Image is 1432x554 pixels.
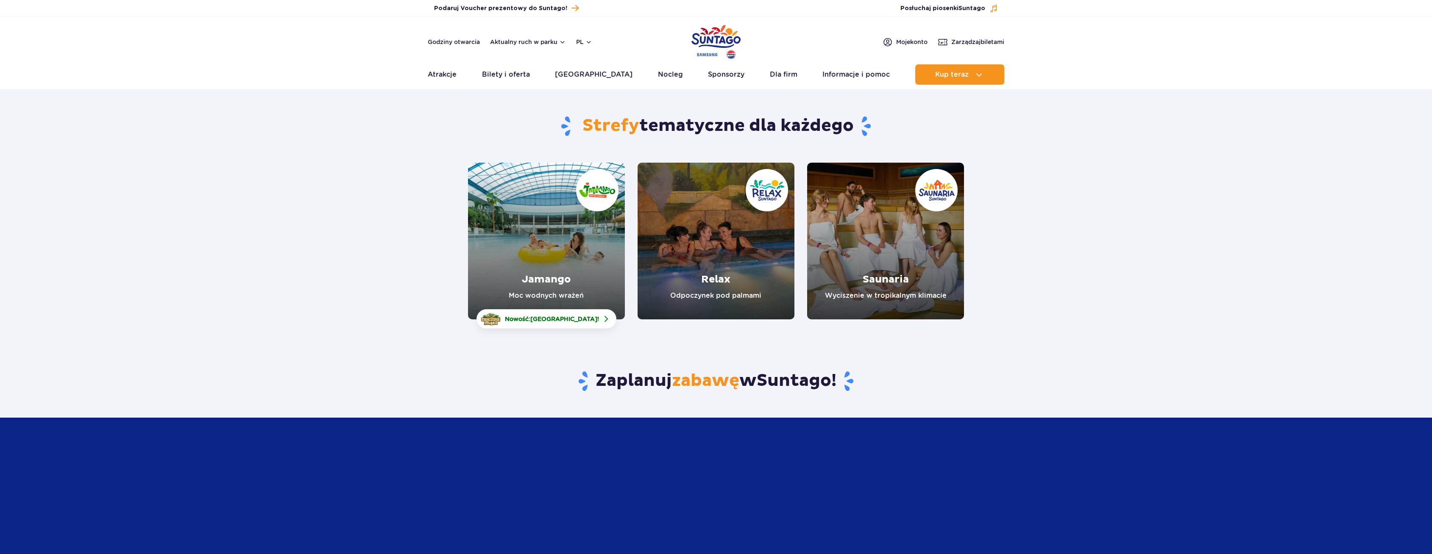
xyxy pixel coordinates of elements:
[505,315,599,323] span: Nowość: !
[582,115,639,136] span: Strefy
[900,4,998,13] button: Posłuchaj piosenkiSuntago
[896,38,928,46] span: Moje konto
[822,64,890,85] a: Informacje i pomoc
[468,115,964,137] h1: tematyczne dla każdego
[770,64,797,85] a: Dla firm
[476,309,616,329] a: Nowość:[GEOGRAPHIC_DATA]!
[468,163,625,319] a: Jamango
[530,316,597,322] span: [GEOGRAPHIC_DATA]
[951,38,1004,46] span: Zarządzaj biletami
[428,64,457,85] a: Atrakcje
[915,64,1004,85] button: Kup teraz
[672,370,739,391] span: zabawę
[883,37,928,47] a: Mojekonto
[468,370,964,392] h3: Zaplanuj w !
[658,64,683,85] a: Nocleg
[555,64,632,85] a: [GEOGRAPHIC_DATA]
[807,163,964,319] a: Saunaria
[428,38,480,46] a: Godziny otwarcia
[691,21,741,60] a: Park of Poland
[482,64,530,85] a: Bilety i oferta
[958,6,985,11] span: Suntago
[938,37,1004,47] a: Zarządzajbiletami
[434,3,579,14] a: Podaruj Voucher prezentowy do Suntago!
[638,163,794,319] a: Relax
[935,71,969,78] span: Kup teraz
[757,370,831,391] span: Suntago
[576,38,592,46] button: pl
[900,4,985,13] span: Posłuchaj piosenki
[708,64,744,85] a: Sponsorzy
[490,39,566,45] button: Aktualny ruch w parku
[434,4,567,13] span: Podaruj Voucher prezentowy do Suntago!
